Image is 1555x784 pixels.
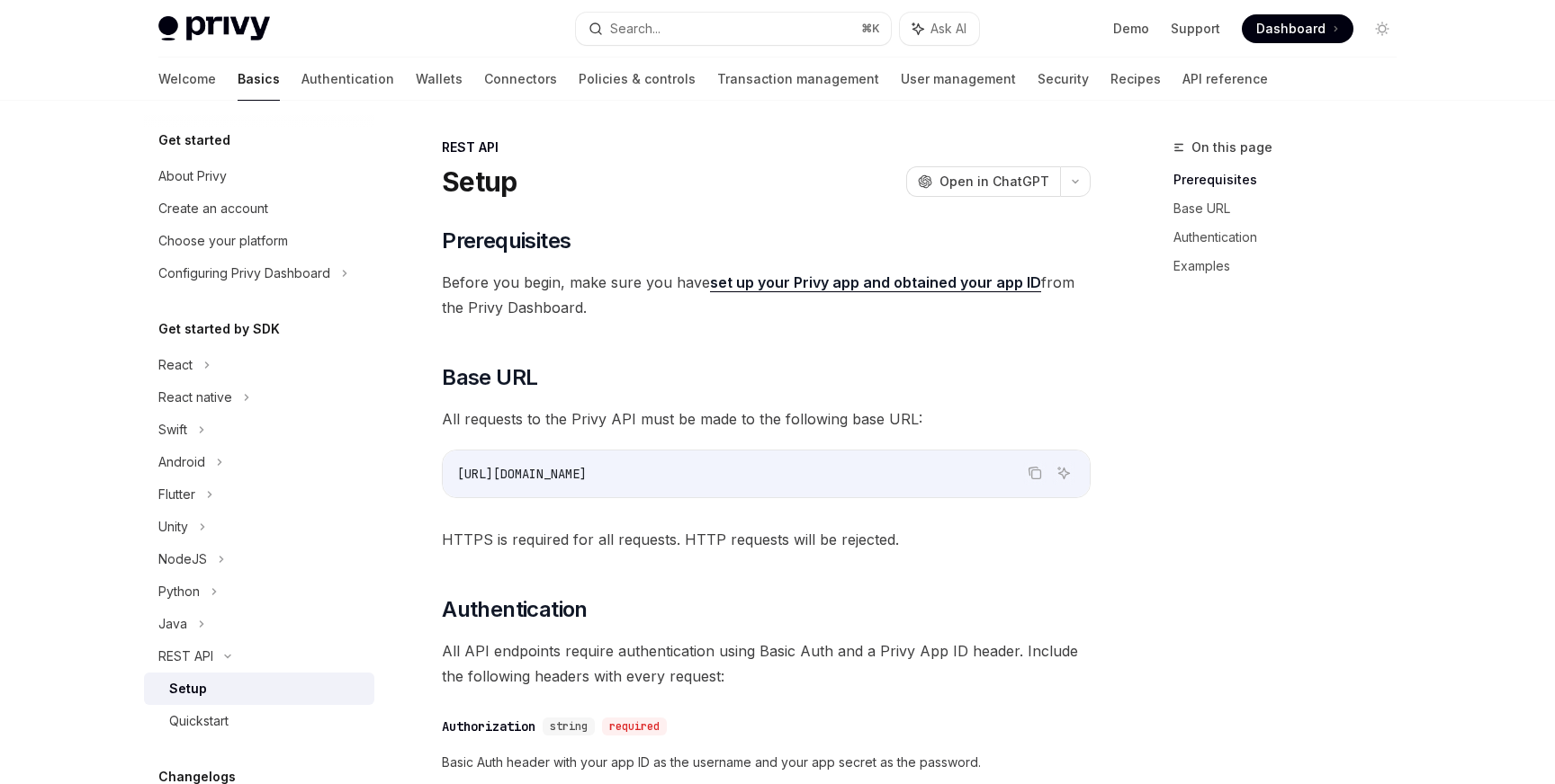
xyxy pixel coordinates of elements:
span: All requests to the Privy API must be made to the following base URL: [442,406,1091,432]
div: Quickstart [169,710,229,732]
a: Create an account [144,192,374,225]
div: REST API [442,138,1091,156]
div: React native [158,387,232,408]
span: Base URL [442,363,537,392]
span: Before you begin, make sure you have from the Privy Dashboard. [442,270,1091,320]
a: Support [1171,20,1220,38]
a: Authentication [1173,223,1411,252]
span: [URL][DOMAIN_NAME] [457,466,587,482]
a: API reference [1182,58,1268,101]
div: Create an account [158,198,268,219]
div: Search... [610,18,661,40]
a: Dashboard [1242,14,1353,43]
div: Swift [158,419,187,441]
div: REST API [158,646,213,667]
a: User management [901,58,1016,101]
span: Prerequisites [442,227,571,255]
div: Setup [169,678,207,699]
span: Authentication [442,595,588,624]
h1: Setup [442,165,517,198]
span: On this page [1191,137,1272,158]
div: Flutter [158,484,195,505]
a: Prerequisites [1173,165,1411,194]
img: light logo [158,16,270,41]
span: Open in ChatGPT [939,173,1049,191]
a: Recipes [1110,58,1161,101]
a: Base URL [1173,194,1411,223]
a: Transaction management [717,58,879,101]
span: Ask AI [930,20,966,38]
div: NodeJS [158,548,207,570]
div: Authorization [442,717,535,735]
button: Ask AI [900,13,979,45]
a: About Privy [144,160,374,192]
div: Java [158,613,187,635]
h5: Get started by SDK [158,318,280,340]
div: required [602,717,667,735]
a: Demo [1113,20,1149,38]
a: Authentication [301,58,394,101]
h5: Get started [158,129,230,151]
div: Configuring Privy Dashboard [158,263,330,284]
span: string [550,719,588,734]
a: Policies & controls [579,58,696,101]
span: Dashboard [1256,20,1326,38]
span: All API endpoints require authentication using Basic Auth and a Privy App ID header. Include the ... [442,638,1091,689]
a: Welcome [158,58,216,101]
a: Choose your platform [144,225,374,257]
div: Choose your platform [158,230,288,252]
span: ⌘ K [861,22,880,36]
a: Security [1038,58,1089,101]
a: Basics [238,58,280,101]
a: Examples [1173,252,1411,281]
span: HTTPS is required for all requests. HTTP requests will be rejected. [442,527,1091,552]
a: set up your Privy app and obtained your app ID [710,273,1041,292]
div: Unity [158,516,188,538]
a: Connectors [484,58,557,101]
button: Search...⌘K [576,13,891,45]
a: Quickstart [144,705,374,737]
span: Basic Auth header with your app ID as the username and your app secret as the password. [442,752,1091,773]
button: Open in ChatGPT [906,166,1060,197]
div: Android [158,451,205,473]
a: Wallets [416,58,463,101]
button: Ask AI [1052,461,1075,485]
button: Copy the contents from the code block [1023,461,1047,485]
div: About Privy [158,165,227,187]
div: React [158,354,193,376]
div: Python [158,581,200,602]
button: Toggle dark mode [1368,14,1397,43]
a: Setup [144,673,374,705]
